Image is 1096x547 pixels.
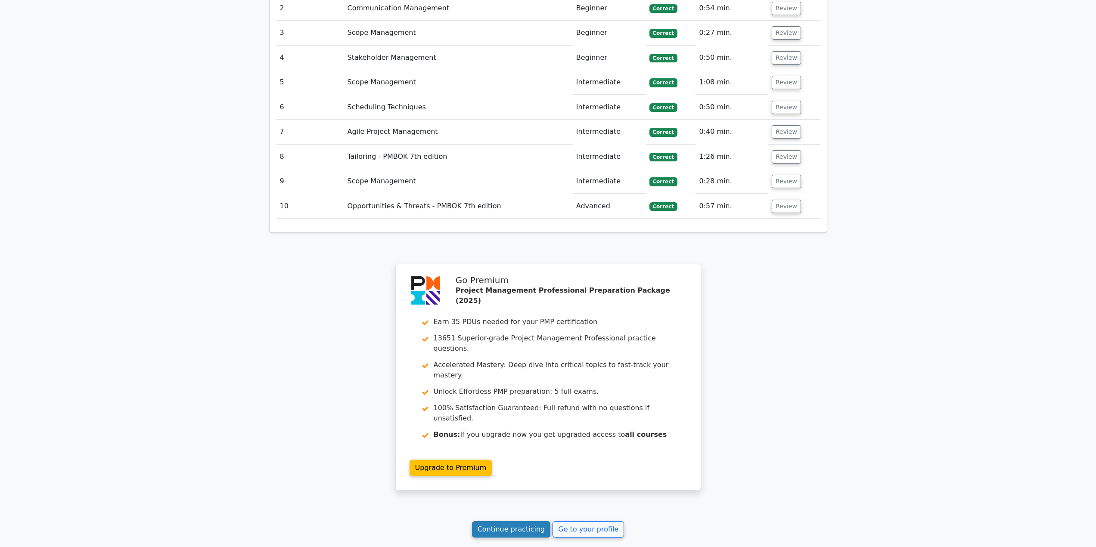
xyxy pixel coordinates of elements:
[573,46,646,70] td: Beginner
[410,460,492,476] a: Upgrade to Premium
[772,2,801,15] button: Review
[649,29,677,37] span: Correct
[276,169,344,194] td: 9
[573,169,646,194] td: Intermediate
[772,76,801,89] button: Review
[472,521,551,538] a: Continue practicing
[344,169,572,194] td: Scope Management
[276,120,344,144] td: 7
[695,46,768,70] td: 0:50 min.
[772,150,801,164] button: Review
[649,153,677,161] span: Correct
[344,194,572,219] td: Opportunities & Threats - PMBOK 7th edition
[344,46,572,70] td: Stakeholder Management
[772,51,801,65] button: Review
[276,21,344,45] td: 3
[573,194,646,219] td: Advanced
[553,521,624,538] a: Go to your profile
[649,78,677,87] span: Correct
[772,26,801,40] button: Review
[573,120,646,144] td: Intermediate
[573,70,646,95] td: Intermediate
[772,200,801,213] button: Review
[649,54,677,62] span: Correct
[573,21,646,45] td: Beginner
[695,70,768,95] td: 1:08 min.
[695,169,768,194] td: 0:28 min.
[772,125,801,139] button: Review
[344,21,572,45] td: Scope Management
[695,21,768,45] td: 0:27 min.
[276,145,344,169] td: 8
[649,4,677,13] span: Correct
[649,177,677,186] span: Correct
[276,95,344,120] td: 6
[573,95,646,120] td: Intermediate
[344,70,572,95] td: Scope Management
[573,145,646,169] td: Intermediate
[772,175,801,188] button: Review
[695,95,768,120] td: 0:50 min.
[649,128,677,136] span: Correct
[695,194,768,219] td: 0:57 min.
[695,145,768,169] td: 1:26 min.
[695,120,768,144] td: 0:40 min.
[276,194,344,219] td: 10
[344,95,572,120] td: Scheduling Techniques
[772,101,801,114] button: Review
[276,46,344,70] td: 4
[649,202,677,211] span: Correct
[344,145,572,169] td: Tailoring - PMBOK 7th edition
[344,120,572,144] td: Agile Project Management
[276,70,344,95] td: 5
[649,103,677,112] span: Correct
